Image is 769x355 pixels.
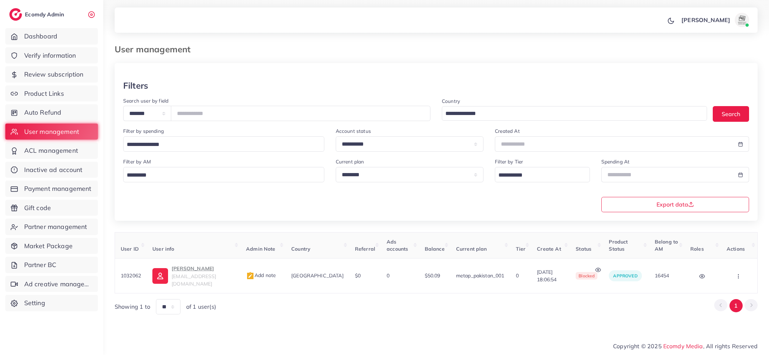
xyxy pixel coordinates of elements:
button: Search [713,106,749,121]
span: Product Links [24,89,64,98]
label: Search user by field [123,97,168,104]
span: Referral [355,246,375,252]
h3: User management [115,44,196,54]
span: [DATE] 18:06:54 [537,268,564,283]
span: ACL management [24,146,78,155]
span: Auto Refund [24,108,62,117]
p: [PERSON_NAME] [681,16,730,24]
span: 16454 [655,272,669,279]
ul: Pagination [714,299,758,312]
label: Spending At [601,158,630,165]
span: 0 [516,272,519,279]
span: Admin Note [246,246,276,252]
img: logo [9,8,22,21]
img: admin_note.cdd0b510.svg [246,272,255,280]
span: User management [24,127,79,136]
a: Ecomdy Media [663,343,703,350]
label: Current plan [336,158,364,165]
p: [PERSON_NAME] [172,264,235,273]
label: Filter by Tier [495,158,523,165]
span: Inactive ad account [24,165,83,174]
a: Auto Refund [5,104,98,121]
input: Search for option [124,139,315,150]
a: Gift code [5,200,98,216]
a: Setting [5,295,98,311]
span: Payment management [24,184,91,193]
a: Inactive ad account [5,162,98,178]
button: Export data [601,197,749,212]
div: Search for option [495,167,590,182]
a: ACL management [5,142,98,159]
span: Market Package [24,241,73,251]
span: User ID [121,246,139,252]
img: ic-user-info.36bf1079.svg [152,268,168,284]
span: Review subscription [24,70,84,79]
span: , All rights Reserved [703,342,758,350]
span: Ads accounts [387,239,408,252]
h3: Filters [123,80,148,91]
span: Tier [516,246,526,252]
span: Gift code [24,203,51,213]
span: Partner BC [24,260,57,270]
span: Create At [537,246,561,252]
span: Roles [690,246,704,252]
span: Product Status [609,239,628,252]
img: avatar [735,13,749,27]
label: Account status [336,127,371,135]
span: $0 [355,272,361,279]
span: Status [576,246,591,252]
a: logoEcomdy Admin [9,8,66,21]
span: Setting [24,298,45,308]
a: [PERSON_NAME]avatar [678,13,752,27]
span: Country [291,246,310,252]
a: Product Links [5,85,98,102]
a: [PERSON_NAME][EMAIL_ADDRESS][DOMAIN_NAME] [152,264,235,287]
span: User info [152,246,174,252]
a: Market Package [5,238,98,254]
label: Country [442,98,460,105]
div: Search for option [123,167,324,182]
label: Created At [495,127,520,135]
input: Search for option [124,170,315,181]
div: Search for option [123,136,324,152]
span: 0 [387,272,389,279]
label: Filter by spending [123,127,164,135]
a: User management [5,124,98,140]
h2: Ecomdy Admin [25,11,66,18]
button: Go to page 1 [729,299,743,312]
div: Search for option [442,106,707,121]
input: Search for option [496,170,580,181]
span: [EMAIL_ADDRESS][DOMAIN_NAME] [172,273,216,287]
span: 1032062 [121,272,141,279]
span: Balance [425,246,445,252]
span: Verify information [24,51,76,60]
label: Filter by AM [123,158,151,165]
a: Dashboard [5,28,98,45]
span: blocked [576,272,597,280]
a: Review subscription [5,66,98,83]
span: Current plan [456,246,487,252]
span: Export data [656,202,694,207]
span: Add note [246,272,276,278]
span: Belong to AM [655,239,678,252]
input: Search for option [443,108,698,119]
span: metap_pakistan_001 [456,272,504,279]
a: Partner management [5,219,98,235]
span: $50.09 [425,272,440,279]
a: Payment management [5,181,98,197]
span: Showing 1 to [115,303,150,311]
span: of 1 user(s) [186,303,216,311]
span: Ad creative management [24,280,93,289]
a: Ad creative management [5,276,98,292]
span: Copyright © 2025 [613,342,758,350]
span: Partner management [24,222,87,231]
a: Partner BC [5,257,98,273]
span: Actions [727,246,745,252]
a: Verify information [5,47,98,64]
span: Dashboard [24,32,57,41]
span: [GEOGRAPHIC_DATA] [291,272,344,279]
span: approved [613,273,637,278]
